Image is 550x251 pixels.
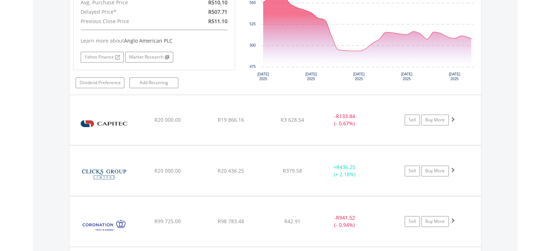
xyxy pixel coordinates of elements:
[336,164,355,170] span: R436.25
[305,72,317,81] text: [DATE] 2025
[73,155,135,194] img: EQU.ZA.CLS.png
[73,205,135,244] img: EQU.ZA.CML.png
[129,77,178,88] a: Add Recurring
[124,37,172,44] span: Anglo American PLC
[317,214,372,229] div: - (- 0.94%)
[218,116,244,123] span: R19 866.16
[401,72,413,81] text: [DATE] 2025
[317,164,372,178] div: + (+ 2.18%)
[317,113,372,127] div: - (- 0.67%)
[405,114,420,125] a: Sell
[250,1,256,5] text: 550
[421,216,449,227] a: Buy More
[218,218,244,225] span: R98 783.48
[283,167,302,174] span: R379.58
[284,218,300,225] span: R42.91
[75,17,180,26] div: Previous Close Price
[208,18,227,25] span: R511.10
[405,165,420,176] a: Sell
[218,167,244,174] span: R20 436.25
[154,218,181,225] span: R99 725.00
[75,7,180,17] div: Delayed Price*
[154,167,181,174] span: R20 000.00
[76,77,124,88] a: Dividend Preference
[336,214,355,221] span: R941.52
[281,116,304,123] span: R3 628.54
[250,65,256,69] text: 475
[336,113,355,120] span: R133.84
[449,72,460,81] text: [DATE] 2025
[125,52,173,62] a: Market Research
[405,216,420,227] a: Sell
[81,52,124,62] a: Yahoo Finance
[421,165,449,176] a: Buy More
[257,72,269,81] text: [DATE] 2025
[250,43,256,47] text: 500
[421,114,449,125] a: Buy More
[250,22,256,26] text: 525
[73,104,135,143] img: EQU.ZA.CPI.png
[208,8,227,15] span: R507.71
[81,37,227,44] div: Learn more about
[154,116,181,123] span: R20 000.00
[353,72,364,81] text: [DATE] 2025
